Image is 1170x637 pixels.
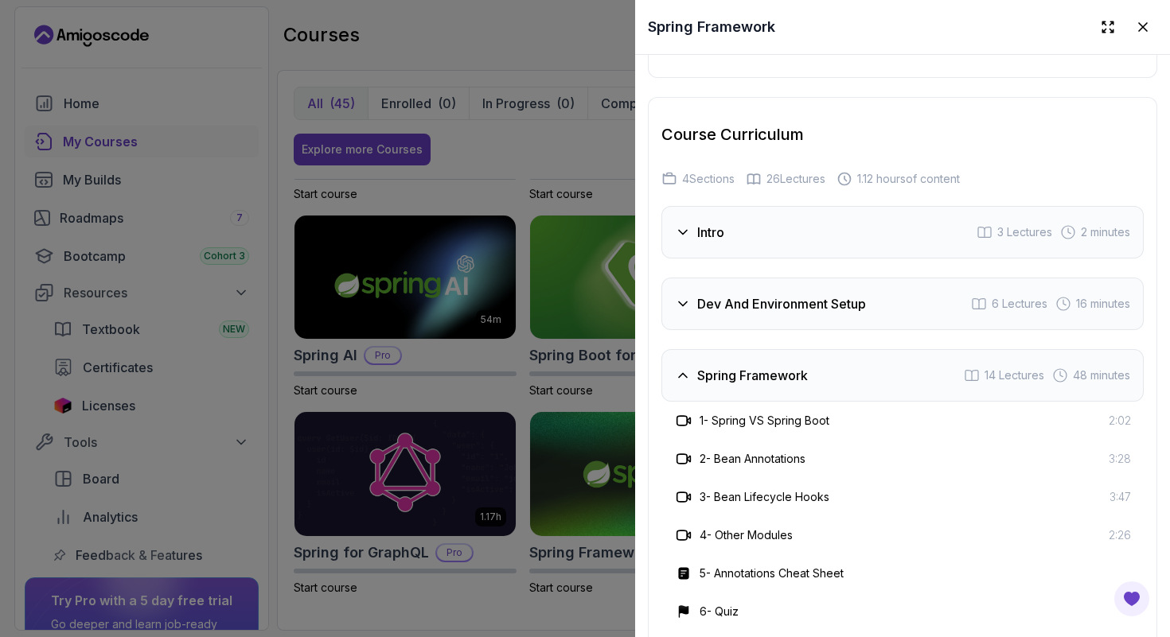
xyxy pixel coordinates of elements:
[857,171,960,187] span: 1.12 hours of content
[661,123,1144,146] h2: Course Curriculum
[697,294,866,313] h3: Dev And Environment Setup
[1094,13,1122,41] button: Expand drawer
[697,223,724,242] h3: Intro
[1076,296,1130,312] span: 16 minutes
[985,367,1044,383] span: 14 Lectures
[700,489,829,505] h3: 3 - Bean Lifecycle Hooks
[648,16,775,38] h2: Spring Framework
[992,296,1047,312] span: 6 Lectures
[700,413,829,429] h3: 1 - Spring VS Spring Boot
[1113,580,1151,618] button: Open Feedback Button
[661,206,1144,258] button: Intro3 Lectures 2 minutes
[700,527,793,543] h3: 4 - Other Modules
[766,171,825,187] span: 26 Lectures
[1073,367,1130,383] span: 48 minutes
[1109,527,1131,543] span: 2:26
[1110,489,1131,505] span: 3:47
[697,366,808,385] h3: Spring Framework
[661,349,1144,402] button: Spring Framework14 Lectures 48 minutes
[997,224,1052,240] span: 3 Lectures
[1109,413,1131,429] span: 2:02
[700,565,844,581] h3: 5 - Annotations Cheat Sheet
[700,451,805,467] h3: 2 - Bean Annotations
[682,171,735,187] span: 4 Sections
[1109,451,1131,467] span: 3:28
[661,278,1144,330] button: Dev And Environment Setup6 Lectures 16 minutes
[700,604,739,620] h3: 6 - Quiz
[1081,224,1130,240] span: 2 minutes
